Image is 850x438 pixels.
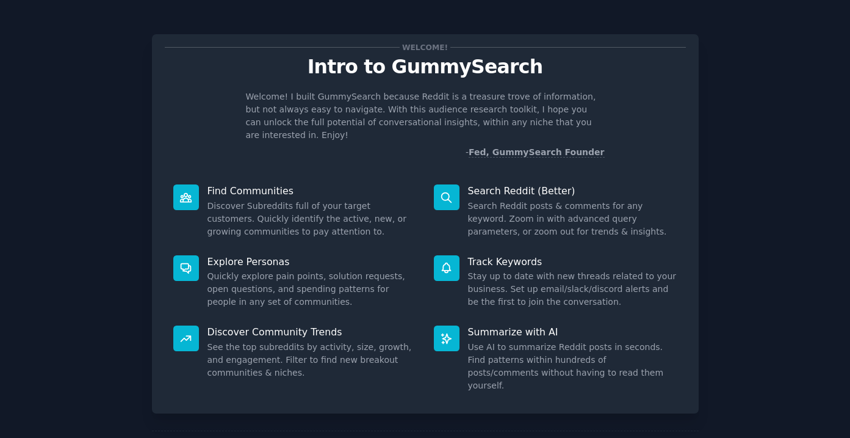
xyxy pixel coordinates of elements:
dd: Stay up to date with new threads related to your business. Set up email/slack/discord alerts and ... [468,270,677,308]
p: Track Keywords [468,255,677,268]
p: Explore Personas [207,255,417,268]
dd: See the top subreddits by activity, size, growth, and engagement. Filter to find new breakout com... [207,341,417,379]
dd: Discover Subreddits full of your target customers. Quickly identify the active, new, or growing c... [207,200,417,238]
p: Summarize with AI [468,326,677,338]
p: Welcome! I built GummySearch because Reddit is a treasure trove of information, but not always ea... [246,90,605,142]
p: Intro to GummySearch [165,56,686,78]
div: - [466,146,605,159]
p: Find Communities [207,184,417,197]
span: Welcome! [400,41,450,54]
dd: Quickly explore pain points, solution requests, open questions, and spending patterns for people ... [207,270,417,308]
a: Fed, GummySearch Founder [469,147,605,158]
dd: Search Reddit posts & comments for any keyword. Zoom in with advanced query parameters, or zoom o... [468,200,677,238]
p: Search Reddit (Better) [468,184,677,197]
dd: Use AI to summarize Reddit posts in seconds. Find patterns within hundreds of posts/comments with... [468,341,677,392]
p: Discover Community Trends [207,326,417,338]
